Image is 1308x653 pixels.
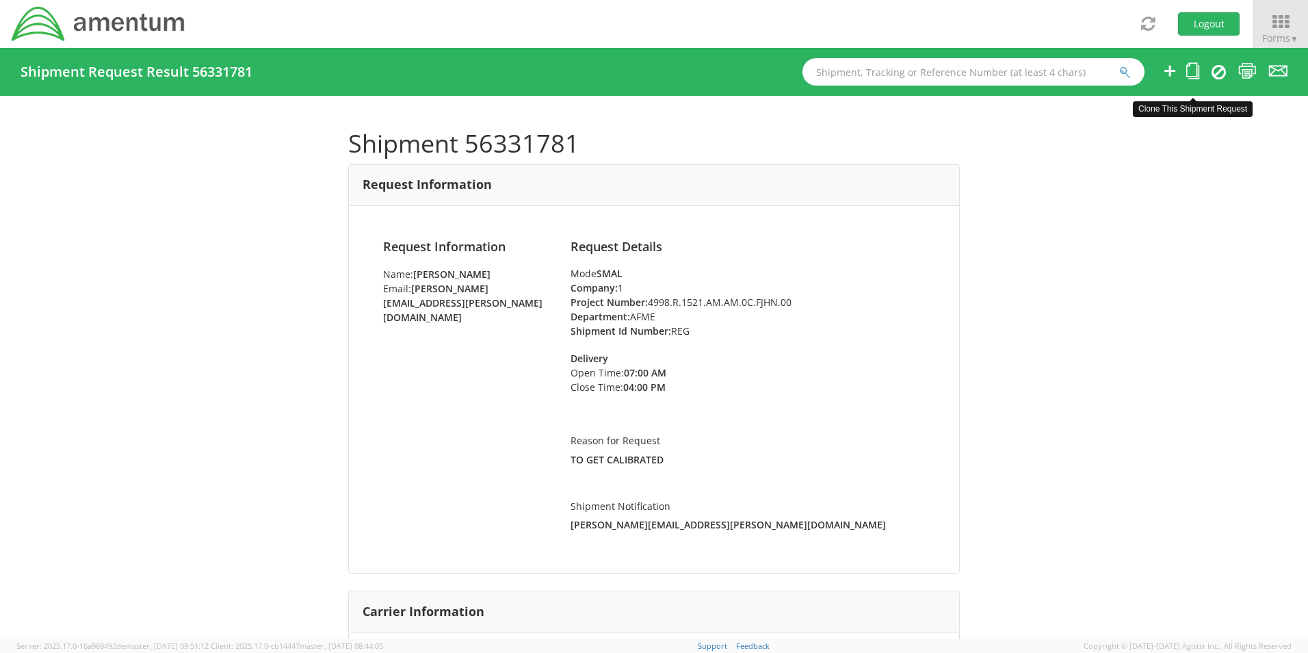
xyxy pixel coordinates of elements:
h4: Request Information [383,240,550,254]
strong: 04:00 PM [623,381,666,394]
div: Mode [571,267,925,281]
strong: Shipment Id Number: [571,324,671,337]
strong: Department: [571,310,630,323]
h5: Shipment Notification [571,501,925,511]
strong: 07:00 AM [624,366,666,379]
strong: Company: [571,281,618,294]
strong: Delivery [571,352,608,365]
h3: Carrier Information [363,605,484,619]
li: Close Time: [571,380,708,394]
button: Logout [1178,12,1240,36]
strong: [PERSON_NAME][EMAIL_ADDRESS][PERSON_NAME][DOMAIN_NAME] [383,282,542,324]
h4: Shipment Request Result 56331781 [21,64,252,79]
h4: Request Details [571,240,925,254]
strong: SMAL [597,267,623,280]
li: Name: [383,267,550,281]
strong: TO GET CALIBRATED [571,453,664,466]
span: Server: 2025.17.0-16a969492de [16,641,209,651]
li: 1 [571,281,925,295]
input: Shipment, Tracking or Reference Number (at least 4 chars) [802,58,1144,86]
div: Clone This Shipment Request [1133,101,1253,117]
li: AFME [571,309,925,324]
h3: Request Information [363,178,492,192]
li: 4998.R.1521.AM.AM.0C.FJHN.00 [571,295,925,309]
span: master, [DATE] 09:51:12 [125,641,209,651]
span: Forms [1262,31,1298,44]
span: Client: 2025.17.0-cb14447 [211,641,383,651]
li: Email: [383,281,550,324]
strong: [PERSON_NAME][EMAIL_ADDRESS][PERSON_NAME][DOMAIN_NAME] [571,518,886,531]
span: master, [DATE] 08:44:05 [300,641,383,651]
img: dyn-intl-logo-049831509241104b2a82.png [10,5,187,43]
a: Support [698,641,727,651]
li: REG [571,324,925,338]
strong: Project Number: [571,296,648,309]
span: ▼ [1290,33,1298,44]
strong: [PERSON_NAME] [413,268,490,281]
li: Open Time: [571,366,708,380]
h1: Shipment 56331781 [348,130,960,157]
span: Copyright © [DATE]-[DATE] Agistix Inc., All Rights Reserved [1084,641,1292,652]
h5: Reason for Request [571,435,925,446]
a: Feedback [736,641,770,651]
